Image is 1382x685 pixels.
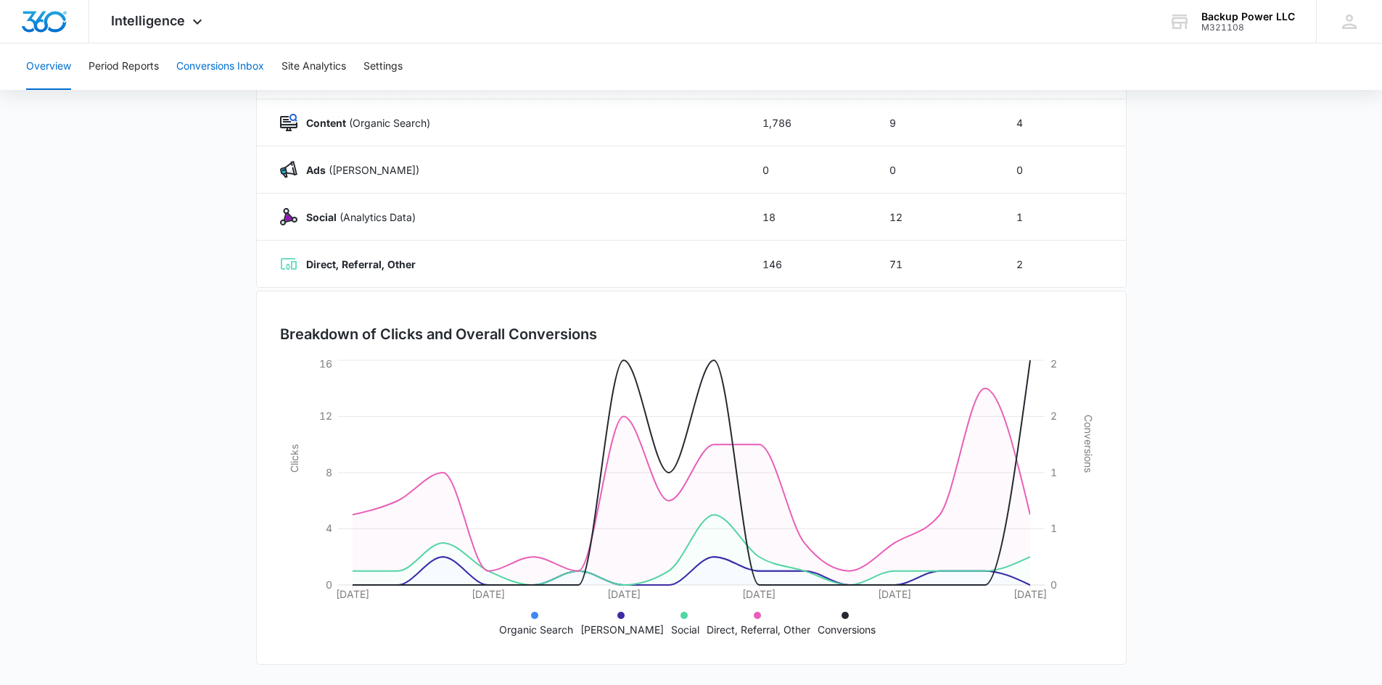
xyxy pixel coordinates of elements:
[287,444,300,473] tspan: Clicks
[471,588,504,600] tspan: [DATE]
[26,43,71,90] button: Overview
[176,43,264,90] button: Conversions Inbox
[818,622,876,637] p: Conversions
[671,622,699,637] p: Social
[297,162,419,178] p: ([PERSON_NAME])
[363,43,403,90] button: Settings
[872,194,999,241] td: 12
[306,211,337,223] strong: Social
[745,146,872,194] td: 0
[872,241,999,288] td: 71
[1201,11,1295,22] div: account name
[878,588,911,600] tspan: [DATE]
[280,323,597,345] h3: Breakdown of Clicks and Overall Conversions
[999,146,1126,194] td: 0
[1050,357,1057,370] tspan: 2
[297,115,430,130] p: (Organic Search)
[280,208,297,225] img: Social
[280,114,297,131] img: Content
[707,622,810,637] p: Direct, Referral, Other
[872,99,999,146] td: 9
[580,622,664,637] p: [PERSON_NAME]
[280,161,297,178] img: Ads
[1013,588,1047,600] tspan: [DATE]
[1201,22,1295,33] div: account id
[1050,466,1057,478] tspan: 1
[999,194,1126,241] td: 1
[326,578,332,591] tspan: 0
[111,13,185,28] span: Intelligence
[336,588,369,600] tspan: [DATE]
[1050,578,1057,591] tspan: 0
[306,258,416,270] strong: Direct, Referral, Other
[297,209,416,225] p: (Analytics Data)
[89,43,159,90] button: Period Reports
[306,117,346,129] strong: Content
[306,164,326,176] strong: Ads
[1082,415,1095,473] tspan: Conversions
[326,522,332,534] tspan: 4
[326,466,332,478] tspan: 8
[999,99,1126,146] td: 4
[742,588,776,600] tspan: [DATE]
[1050,522,1057,534] tspan: 1
[606,588,640,600] tspan: [DATE]
[499,622,573,637] p: Organic Search
[281,43,346,90] button: Site Analytics
[872,146,999,194] td: 0
[1050,410,1057,422] tspan: 2
[745,194,872,241] td: 18
[319,357,332,370] tspan: 16
[319,410,332,422] tspan: 12
[999,241,1126,288] td: 2
[745,99,872,146] td: 1,786
[745,241,872,288] td: 146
